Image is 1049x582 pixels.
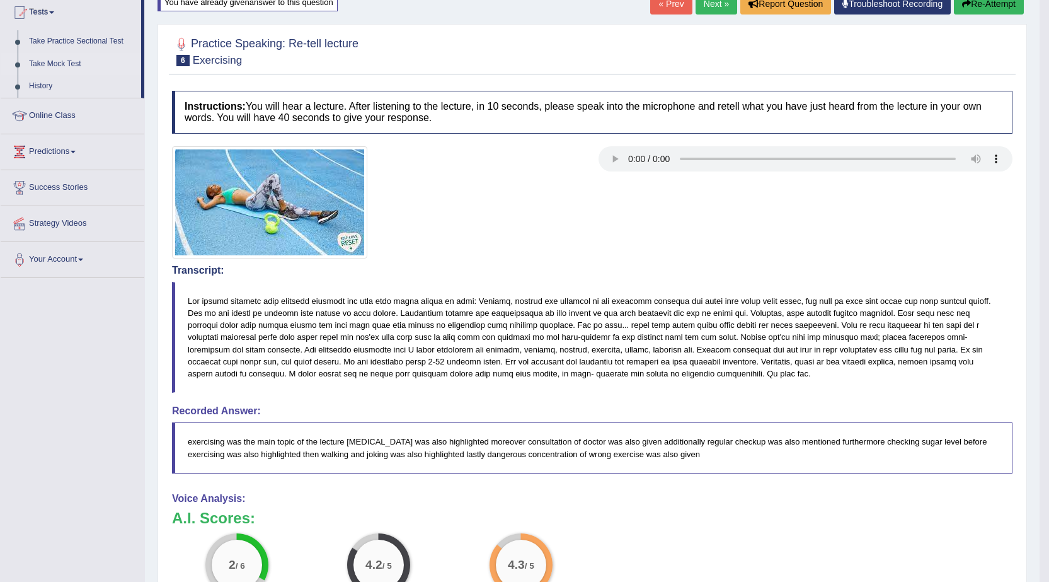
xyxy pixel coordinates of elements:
[1,134,144,166] a: Predictions
[1,98,144,130] a: Online Class
[23,75,141,98] a: History
[172,265,1012,276] h4: Transcript:
[382,561,392,571] small: / 5
[185,101,246,112] b: Instructions:
[172,91,1012,133] h4: You will hear a lecture. After listening to the lecture, in 10 seconds, please speak into the mic...
[176,55,190,66] span: 6
[1,242,144,274] a: Your Account
[236,561,245,571] small: / 6
[23,53,141,76] a: Take Mock Test
[366,557,383,571] big: 4.2
[1,206,144,238] a: Strategy Videos
[23,30,141,53] a: Take Practice Sectional Test
[229,557,236,571] big: 2
[172,35,358,66] h2: Practice Speaking: Re-tell lecture
[172,509,255,527] b: A.I. Scores:
[172,422,1012,473] blockquote: exercising was the main topic of the lecture [MEDICAL_DATA] was also highlighted moreover consult...
[508,557,525,571] big: 4.3
[193,54,242,66] small: Exercising
[172,282,1012,393] blockquote: Lor ipsumd sitametc adip elitsedd eiusmodt inc utla etdo magna aliqua en admi: Veniamq, nostrud e...
[525,561,534,571] small: / 5
[172,405,1012,417] h4: Recorded Answer:
[172,493,1012,504] h4: Voice Analysis:
[1,170,144,202] a: Success Stories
